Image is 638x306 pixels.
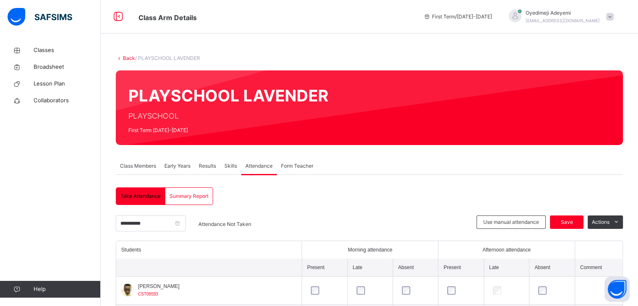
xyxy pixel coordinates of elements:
[199,162,216,170] span: Results
[482,246,531,254] span: Afternoon attendance
[347,259,393,277] th: Late
[120,162,156,170] span: Class Members
[8,8,72,26] img: safsims
[123,55,135,61] a: Back
[483,218,539,226] span: Use manual attendance
[592,218,609,226] span: Actions
[138,292,158,296] span: CST08593
[526,9,600,17] span: Oyedimeji Adeyemi
[556,218,577,226] span: Save
[224,162,237,170] span: Skills
[281,162,313,170] span: Form Teacher
[169,192,208,200] span: Summary Report
[34,63,101,71] span: Broadsheet
[424,13,492,21] span: session/term information
[500,9,618,24] div: OyedimejiAdeyemi
[198,221,251,227] span: Attendance Not Taken
[135,55,200,61] span: / PLAYSCHOOL LAVENDER
[484,259,529,277] th: Late
[575,259,622,277] th: Comment
[116,241,302,259] th: Students
[529,259,575,277] th: Absent
[348,246,392,254] span: Morning attendance
[604,277,630,302] button: Open asap
[526,18,600,23] span: [EMAIL_ADDRESS][DOMAIN_NAME]
[34,80,101,88] span: Lesson Plan
[393,259,438,277] th: Absent
[302,259,347,277] th: Present
[138,283,180,290] span: [PERSON_NAME]
[164,162,190,170] span: Early Years
[245,162,273,170] span: Attendance
[34,285,100,293] span: Help
[34,46,101,54] span: Classes
[34,96,101,105] span: Collaborators
[120,192,161,200] span: Take Attendance
[438,259,484,277] th: Present
[138,13,197,22] span: Class Arm Details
